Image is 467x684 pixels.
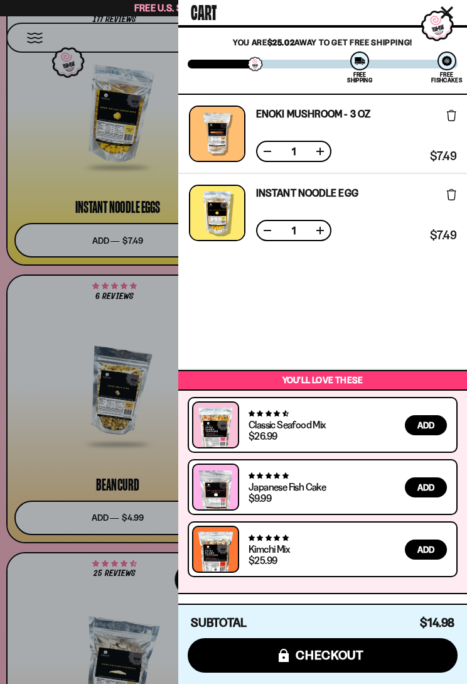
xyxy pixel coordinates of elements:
p: You’ll love these [181,374,464,386]
strong: $25.02 [267,37,295,47]
span: 1 [284,146,304,156]
button: Close cart [437,3,456,22]
button: checkout [188,638,458,673]
a: Kimchi Mix [249,543,289,555]
span: 4.76 stars [249,534,288,542]
span: Free U.S. Shipping on Orders over $40 🍜 [134,2,333,14]
span: Add [417,483,434,492]
span: $7.49 [430,151,456,162]
span: Add [417,545,434,554]
div: Free Shipping [347,72,372,83]
span: 4.76 stars [249,472,288,480]
a: Japanese Fish Cake [249,480,326,493]
span: 1 [284,225,304,236]
div: $26.99 [249,431,277,441]
a: Instant Noodle Egg [256,188,358,198]
button: Add [405,540,447,560]
span: checkout [296,648,364,662]
button: Add [405,415,447,435]
span: $7.49 [430,230,456,241]
a: Classic Seafood Mix [249,418,326,431]
div: $25.99 [249,555,277,565]
a: Enoki Mushroom - 3 OZ [256,109,370,119]
button: Add [405,477,447,497]
span: Add [417,421,434,430]
h4: Subtotal [191,617,247,629]
span: $14.98 [420,616,454,630]
div: Free Fishcakes [431,72,462,83]
span: 4.68 stars [249,410,288,418]
p: You are away to get Free Shipping! [188,37,458,47]
div: $9.99 [249,493,271,503]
